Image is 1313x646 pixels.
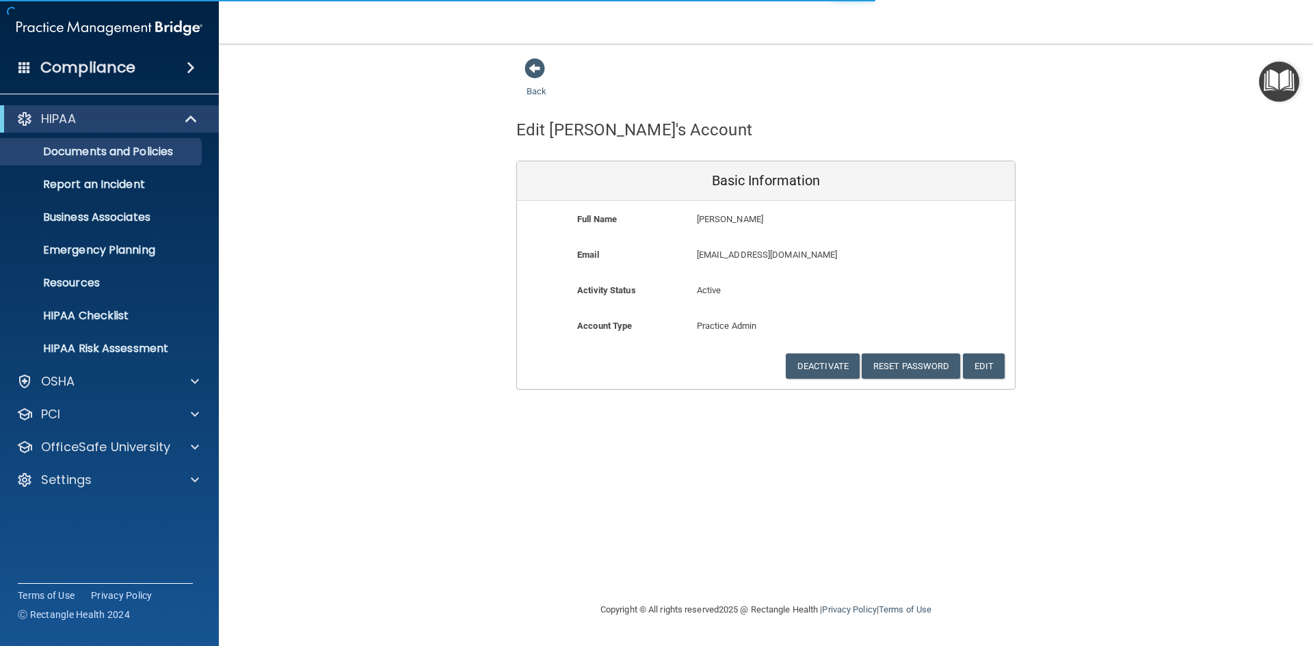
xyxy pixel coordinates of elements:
[577,285,636,295] b: Activity Status
[527,70,546,96] a: Back
[41,373,75,390] p: OSHA
[41,439,170,455] p: OfficeSafe University
[822,604,876,615] a: Privacy Policy
[18,608,130,621] span: Ⓒ Rectangle Health 2024
[697,282,836,299] p: Active
[963,353,1005,379] button: Edit
[516,121,752,139] h4: Edit [PERSON_NAME]'s Account
[1076,549,1297,604] iframe: Drift Widget Chat Controller
[9,211,196,224] p: Business Associates
[40,58,135,77] h4: Compliance
[16,14,202,42] img: PMB logo
[9,145,196,159] p: Documents and Policies
[1259,62,1299,102] button: Open Resource Center
[16,472,199,488] a: Settings
[41,472,92,488] p: Settings
[18,589,75,602] a: Terms of Use
[41,111,76,127] p: HIPAA
[697,211,915,228] p: [PERSON_NAME]
[91,589,152,602] a: Privacy Policy
[577,321,632,331] b: Account Type
[16,373,199,390] a: OSHA
[577,214,617,224] b: Full Name
[9,178,196,191] p: Report an Incident
[9,243,196,257] p: Emergency Planning
[879,604,931,615] a: Terms of Use
[9,342,196,355] p: HIPAA Risk Assessment
[697,318,836,334] p: Practice Admin
[697,247,915,263] p: [EMAIL_ADDRESS][DOMAIN_NAME]
[577,250,599,260] b: Email
[16,439,199,455] a: OfficeSafe University
[16,406,199,422] a: PCI
[9,276,196,290] p: Resources
[16,111,198,127] a: HIPAA
[9,309,196,323] p: HIPAA Checklist
[786,353,860,379] button: Deactivate
[862,353,960,379] button: Reset Password
[41,406,60,422] p: PCI
[517,161,1015,201] div: Basic Information
[516,588,1016,632] div: Copyright © All rights reserved 2025 @ Rectangle Health | |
